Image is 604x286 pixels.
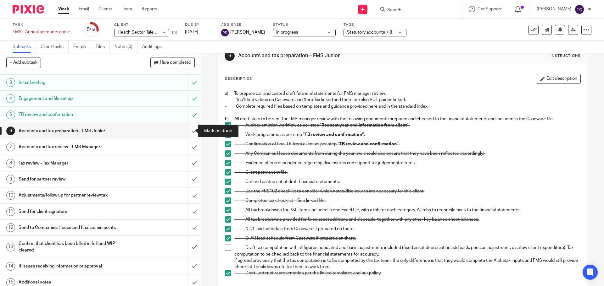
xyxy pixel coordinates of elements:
[234,188,580,194] p: - Use the FRS102 checklist to consider which notes/disclosures are necessary for this client.
[551,53,581,58] div: Instructions
[13,29,75,35] div: FMS - Annual accounts and corporation tax - [DATE]
[238,52,416,59] h1: Accounts and tax preparation – FMS Junior
[225,51,235,61] div: 6
[142,41,166,53] a: Audit logs
[6,143,15,151] div: 7
[19,126,127,136] h1: Accounts and tax preparation – FMS Junior
[225,90,580,97] p: a) To prepare call and casted draft financial statements for FMS manager review.
[225,103,580,110] p: - Complete required files based on templates and guidance provided here and in the standard index.
[225,97,580,103] p: - You'll find videos on Caseware and Xero Tax linked and there are also PDF guides linked.
[6,159,15,168] div: 8
[185,22,213,27] label: Due by
[58,6,69,12] a: Work
[234,207,580,213] p: - All tax breakdowns for P&L items included in one Excel file, with a tab for each category. All ...
[221,29,229,36] img: svg%3E
[73,41,91,53] a: Emails
[19,78,127,87] h1: Initial briefing
[221,22,265,27] label: Assignee
[234,216,580,223] p: - All tax breakdowns provided for fixed asset additions and disposals, together with any other ke...
[19,94,127,103] h1: Engagement and file set up
[142,6,157,12] a: Reports
[19,223,127,232] h1: Send to Companies House and final admin points
[19,207,127,216] h1: Send for client signature
[6,57,41,68] button: + Add subtask
[234,257,580,270] p: If agreed previously that the tax computation is to be completed by the tax team, the only differ...
[19,191,127,200] h1: Adjustments/follow up for partner review/tax
[6,191,15,200] div: 10
[13,41,36,53] a: Subtasks
[19,239,127,255] h1: Confirm that client has been billed in full and WIP cleared
[234,245,580,257] p: - Draft tax computation with all figures populated and basic adjustments included (fixed asset de...
[19,175,127,184] h1: Send for partner review
[13,5,44,13] img: Pixie
[574,4,584,14] img: svg%3E
[41,41,69,53] a: Client tasks
[6,223,15,232] div: 12
[19,159,127,168] h1: Tax review - Tax Manager
[234,270,580,276] p: - Draft Letter of representation per the linked templates and our policy.
[6,111,15,119] div: 5
[478,7,502,11] span: Get Support
[6,243,15,251] div: 13
[273,22,336,27] label: Status
[387,8,443,13] input: Search
[234,179,580,185] p: - Call and casted set of draft financial statements.
[347,30,392,35] span: Statutory accounts + 8
[6,262,15,271] div: 14
[19,142,127,152] h1: Accounts and tax review – FMS Manager
[160,60,191,65] span: Hide completed
[234,169,580,175] p: - Client permanent file.
[19,262,127,271] h1: If issues receiving information or approval
[234,150,580,157] p: - Any Companies House documents from during the year (we should also ensure that they have been r...
[150,57,195,68] button: Hide completed
[98,6,112,12] a: Clients
[225,76,253,81] p: Description
[225,116,580,122] p: b) All draft stats to be sent for FMS manager review with the following documents prepared and ch...
[6,78,15,87] div: 3
[234,122,580,128] p: - Audit exemption workflow as per step “
[6,175,15,184] div: 9
[185,30,198,34] span: [DATE]
[79,6,89,12] a: Email
[234,226,580,232] p: - N1.1 lead schedule from Caseware if prepared on there.
[537,6,571,12] p: [PERSON_NAME]
[6,94,15,103] div: 4
[234,160,580,166] p: - Evidence of correspondence regarding disclosures and support for judgemental items.
[230,29,265,35] span: [PERSON_NAME]
[234,141,580,147] p: - Confirmation of final TB from client as per step “
[87,26,95,33] div: 5
[115,41,137,53] a: Notes (0)
[276,30,298,35] span: In progress
[96,41,110,53] a: Files
[305,132,365,137] strong: TB review and confirmation”.
[234,197,580,204] p: - Completed tax checklist – See linked file.
[122,6,132,12] a: Team
[234,132,580,138] p: - Work programme as per step “
[114,22,177,27] label: Client
[118,30,180,35] span: Health Sector Talent UK Limited
[344,22,406,27] label: Tags
[19,110,127,119] h1: TB review and confirmation
[537,74,581,84] button: Edit description
[339,142,400,146] strong: TB review and confirmation”.
[13,29,75,35] div: FMS - Annual accounts and corporation tax - December 2024
[6,127,15,135] div: 6
[322,123,410,127] strong: Request year end information from client”.
[6,207,15,216] div: 11
[234,235,580,241] p: - Q-AR lead schedule from Caseware if prepared on there.
[90,28,95,32] small: /18
[13,22,75,27] label: Task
